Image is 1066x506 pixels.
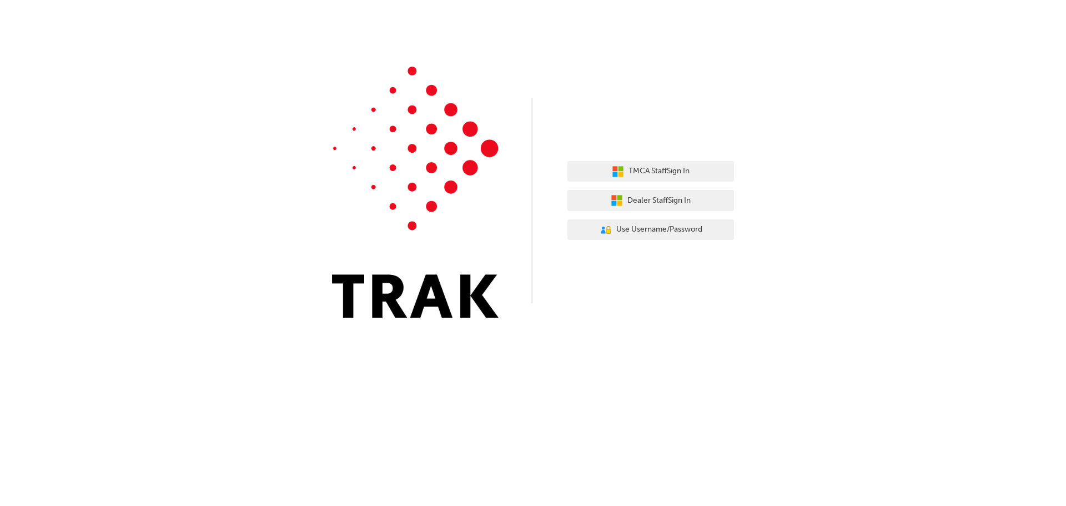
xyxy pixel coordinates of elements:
[627,194,691,207] span: Dealer Staff Sign In
[628,165,690,178] span: TMCA Staff Sign In
[332,67,499,318] img: Trak
[567,161,734,182] button: TMCA StaffSign In
[567,219,734,241] button: Use Username/Password
[616,223,702,236] span: Use Username/Password
[567,190,734,211] button: Dealer StaffSign In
